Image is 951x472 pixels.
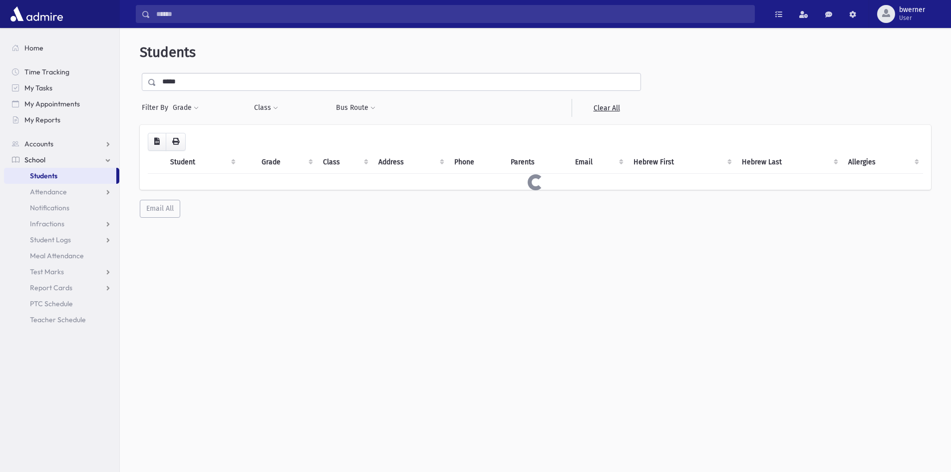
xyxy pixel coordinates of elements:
[4,232,119,248] a: Student Logs
[142,102,172,113] span: Filter By
[4,280,119,296] a: Report Cards
[4,200,119,216] a: Notifications
[4,264,119,280] a: Test Marks
[317,151,373,174] th: Class
[148,133,166,151] button: CSV
[4,296,119,312] a: PTC Schedule
[4,312,119,328] a: Teacher Schedule
[4,152,119,168] a: School
[569,151,628,174] th: Email
[4,184,119,200] a: Attendance
[30,187,67,196] span: Attendance
[4,216,119,232] a: Infractions
[172,99,199,117] button: Grade
[30,171,57,180] span: Students
[150,5,754,23] input: Search
[505,151,569,174] th: Parents
[628,151,735,174] th: Hebrew First
[4,96,119,112] a: My Appointments
[24,83,52,92] span: My Tasks
[335,99,376,117] button: Bus Route
[4,248,119,264] a: Meal Attendance
[4,64,119,80] a: Time Tracking
[8,4,65,24] img: AdmirePro
[30,299,73,308] span: PTC Schedule
[4,80,119,96] a: My Tasks
[448,151,505,174] th: Phone
[899,6,925,14] span: bwerner
[842,151,923,174] th: Allergies
[4,168,116,184] a: Students
[736,151,843,174] th: Hebrew Last
[30,219,64,228] span: Infractions
[30,203,69,212] span: Notifications
[24,99,80,108] span: My Appointments
[24,115,60,124] span: My Reports
[140,200,180,218] button: Email All
[24,139,53,148] span: Accounts
[166,133,186,151] button: Print
[4,136,119,152] a: Accounts
[254,99,279,117] button: Class
[30,251,84,260] span: Meal Attendance
[372,151,448,174] th: Address
[30,235,71,244] span: Student Logs
[4,112,119,128] a: My Reports
[30,267,64,276] span: Test Marks
[4,40,119,56] a: Home
[140,44,196,60] span: Students
[164,151,240,174] th: Student
[24,155,45,164] span: School
[899,14,925,22] span: User
[572,99,641,117] a: Clear All
[30,315,86,324] span: Teacher Schedule
[30,283,72,292] span: Report Cards
[256,151,317,174] th: Grade
[24,43,43,52] span: Home
[24,67,69,76] span: Time Tracking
